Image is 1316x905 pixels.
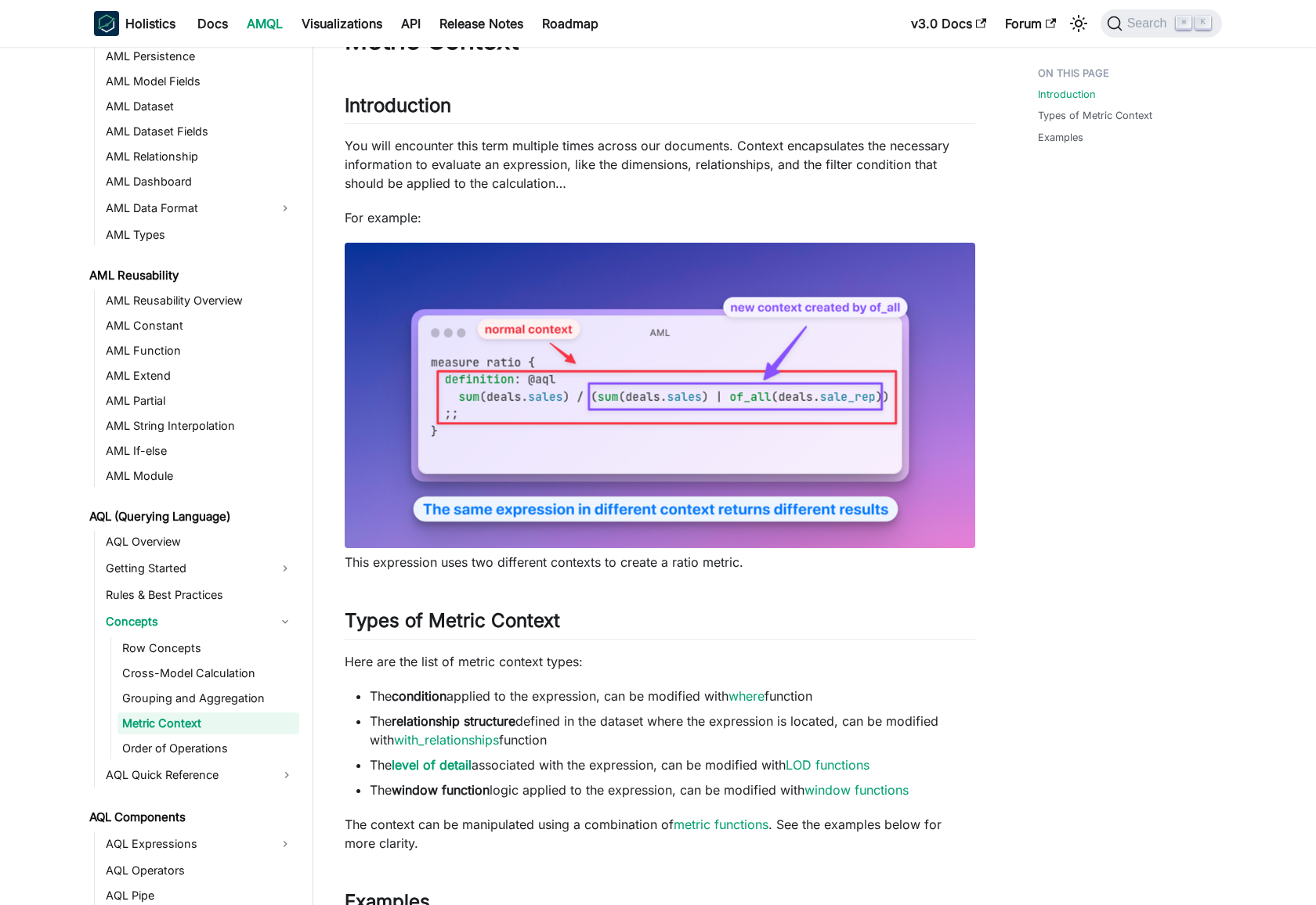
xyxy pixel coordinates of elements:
[117,637,299,659] a: Row Concepts
[533,11,608,36] a: Roadmap
[117,662,299,684] a: Cross-Model Calculation
[1101,9,1222,38] button: Search (Command+K)
[392,688,446,704] strong: condition
[237,11,292,36] a: AMQL
[345,609,975,639] h2: Types of Metric Context
[345,94,975,124] h2: Introduction
[1038,130,1083,145] a: Examples
[117,687,299,709] a: Grouping and Aggregation
[345,136,975,193] p: You will encounter this term multiple times across our documents. Context encapsulates the necess...
[392,11,430,36] a: API
[117,712,299,734] a: Metric Context
[345,553,975,571] p: This expression uses two different contexts to create a ratio metric.
[85,265,299,287] a: AML Reusability
[370,781,975,799] li: The logic applied to the expression, can be modified with
[101,290,299,312] a: AML Reusability Overview
[345,243,975,548] img: context-01
[271,196,299,221] button: Expand sidebar category 'AML Data Format'
[392,782,490,798] strong: window function
[125,14,175,33] b: Holistics
[94,11,119,36] img: Holistics
[674,817,768,832] a: metric functions
[101,121,299,142] a: AML Dataset Fields
[292,11,392,36] a: Visualizations
[392,713,515,729] strong: relationship structure
[78,47,313,905] nav: Docs sidebar
[1176,16,1191,30] kbd: ⌘
[271,609,299,634] button: Collapse sidebar category 'Concepts'
[804,782,909,798] a: window functions
[101,365,299,387] a: AML Extend
[101,340,299,362] a: AML Function
[996,11,1065,36] a: Forum
[94,11,175,36] a: HolisticsHolistics
[902,11,996,36] a: v3.0 Docs
[370,712,975,749] li: The defined in the dataset where the expression is located, can be modified with function
[101,465,299,487] a: AML Module
[430,11,533,36] a: Release Notes
[85,806,299,828] a: AQL Components
[1038,108,1152,123] a: Types of Metric Context
[1038,87,1096,102] a: Introduction
[101,763,299,788] a: AQL Quick Reference
[786,757,869,773] a: LOD functions
[1195,16,1211,30] kbd: K
[345,652,975,671] p: Here are the list of metric context types:
[101,860,299,882] a: AQL Operators
[392,757,472,773] a: level of detail
[85,506,299,528] a: AQL (Querying Language)
[101,415,299,437] a: AML String Interpolation
[370,687,975,705] li: The applied to the expression, can be modified with function
[101,390,299,412] a: AML Partial
[1066,11,1091,36] button: Switch between dark and light mode (currently light mode)
[728,688,765,704] a: where
[101,315,299,337] a: AML Constant
[101,556,271,581] a: Getting Started
[101,70,299,92] a: AML Model Fields
[370,755,975,774] li: The associated with the expression, can be modified with
[101,584,299,606] a: Rules & Best Practices
[345,208,975,227] p: For example:
[101,440,299,462] a: AML If-else
[345,815,975,853] p: The context can be manipulated using a combination of . See the examples below for more clarity.
[101,96,299,117] a: AML Dataset
[101,224,299,246] a: AML Types
[101,609,271,634] a: Concepts
[1123,16,1177,31] span: Search
[271,556,299,581] button: Expand sidebar category 'Getting Started'
[271,831,299,856] button: Expand sidebar category 'AQL Expressions'
[188,11,237,36] a: Docs
[101,196,271,221] a: AML Data Format
[101,531,299,553] a: AQL Overview
[101,146,299,168] a: AML Relationship
[101,831,271,856] a: AQL Expressions
[101,171,299,193] a: AML Dashboard
[101,45,299,67] a: AML Persistence
[394,732,499,748] a: with_relationships
[117,737,299,759] a: Order of Operations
